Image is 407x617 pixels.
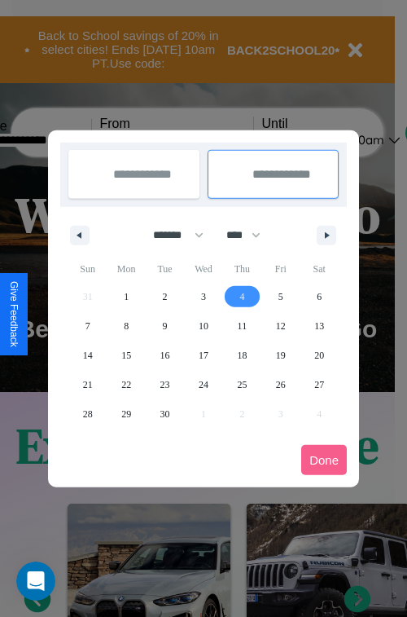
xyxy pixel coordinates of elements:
[121,341,131,370] span: 15
[276,311,286,341] span: 12
[83,341,93,370] span: 14
[146,399,184,429] button: 30
[146,311,184,341] button: 9
[223,256,261,282] span: Thu
[261,282,300,311] button: 5
[314,311,324,341] span: 13
[8,281,20,347] div: Give Feedback
[85,311,90,341] span: 7
[300,341,339,370] button: 20
[184,370,222,399] button: 24
[107,282,145,311] button: 1
[261,311,300,341] button: 12
[199,311,208,341] span: 10
[223,311,261,341] button: 11
[124,311,129,341] span: 8
[317,282,322,311] span: 6
[199,370,208,399] span: 24
[261,370,300,399] button: 26
[237,341,247,370] span: 18
[239,282,244,311] span: 4
[107,399,145,429] button: 29
[278,282,283,311] span: 5
[107,311,145,341] button: 8
[68,311,107,341] button: 7
[16,562,55,601] iframe: Intercom live chat
[146,256,184,282] span: Tue
[107,256,145,282] span: Mon
[184,282,222,311] button: 3
[68,370,107,399] button: 21
[261,341,300,370] button: 19
[163,282,168,311] span: 2
[300,311,339,341] button: 13
[160,341,170,370] span: 16
[276,341,286,370] span: 19
[300,370,339,399] button: 27
[146,370,184,399] button: 23
[83,370,93,399] span: 21
[68,256,107,282] span: Sun
[301,445,347,475] button: Done
[163,311,168,341] span: 9
[121,370,131,399] span: 22
[68,399,107,429] button: 28
[121,399,131,429] span: 29
[160,370,170,399] span: 23
[68,341,107,370] button: 14
[184,341,222,370] button: 17
[160,399,170,429] span: 30
[146,341,184,370] button: 16
[276,370,286,399] span: 26
[83,399,93,429] span: 28
[107,370,145,399] button: 22
[238,311,247,341] span: 11
[300,282,339,311] button: 6
[300,256,339,282] span: Sat
[184,256,222,282] span: Wed
[223,370,261,399] button: 25
[107,341,145,370] button: 15
[223,341,261,370] button: 18
[261,256,300,282] span: Fri
[314,341,324,370] span: 20
[237,370,247,399] span: 25
[199,341,208,370] span: 17
[314,370,324,399] span: 27
[184,311,222,341] button: 10
[124,282,129,311] span: 1
[223,282,261,311] button: 4
[146,282,184,311] button: 2
[201,282,206,311] span: 3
